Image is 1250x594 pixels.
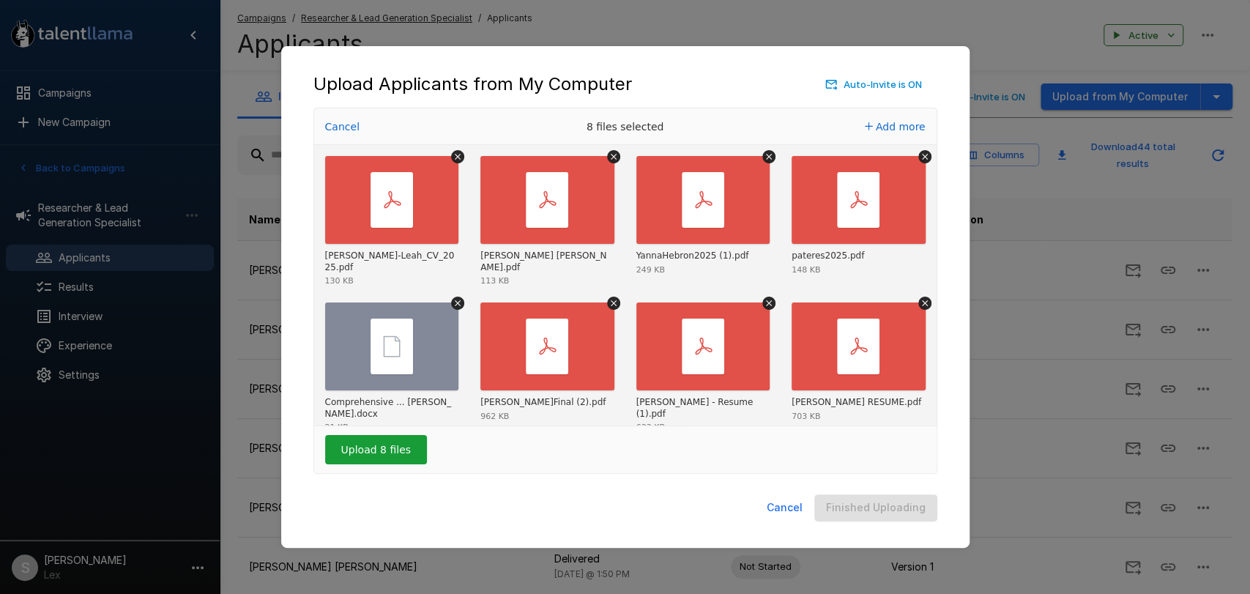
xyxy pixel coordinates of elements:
[761,494,808,521] button: Cancel
[792,412,820,420] div: 703 KB
[325,423,349,431] div: 21 KB
[918,150,931,163] button: Remove file
[636,423,665,431] div: 633 KB
[325,397,455,420] div: Comprehensive CV_Christian Lee Honorio.docx
[516,108,735,145] div: 8 files selected
[762,297,775,310] button: Remove file
[480,397,606,409] div: Mark Denzel H. Ductama Resume - Final (2).pdf
[792,397,921,409] div: RM PASIGNA RESUME.pdf
[822,73,926,96] button: Auto-Invite is ON
[762,150,775,163] button: Remove file
[480,277,509,285] div: 113 KB
[918,297,931,310] button: Remove file
[325,435,427,464] button: Upload 8 files
[480,250,611,273] div: CV - Marco Jay Soriano.pdf
[313,73,937,96] div: Upload Applicants from My Computer
[792,250,864,262] div: pateres2025.pdf
[636,266,665,274] div: 249 KB
[792,266,820,274] div: 148 KB
[451,297,464,310] button: Remove file
[636,397,767,420] div: Reyn Gomez - Resume (1).pdf
[607,297,620,310] button: Remove file
[876,121,926,133] span: Add more
[480,412,509,420] div: 962 KB
[451,150,464,163] button: Remove file
[636,250,749,262] div: YannaHebron2025 (1).pdf
[313,108,937,474] div: Uppy Dashboard
[607,150,620,163] button: Remove file
[325,277,354,285] div: 130 KB
[325,250,455,273] div: Pagaduan-Leah_CV_2025.pdf
[321,116,364,137] button: Cancel
[859,116,931,137] button: Add more files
